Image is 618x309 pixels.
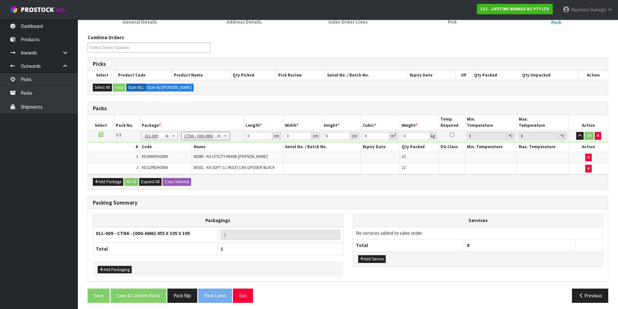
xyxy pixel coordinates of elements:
[140,115,244,130] th: Package
[167,289,197,303] button: Pack Slip
[93,243,218,255] th: Total
[402,165,406,170] span: 12
[55,7,65,13] small: WMS
[358,255,386,263] button: Add Service
[439,115,465,130] th: Temp. Required
[361,115,400,130] th: Cubic
[572,289,608,303] button: Previous
[328,18,368,25] span: Sales Order Lines
[111,289,166,303] button: Save & Confirm Packs
[93,214,343,227] th: Packagings
[21,6,54,14] span: ProStock
[231,71,277,80] th: Qty Picked
[88,115,114,130] th: Select
[578,71,608,80] th: Action
[465,142,517,152] th: Min. Temperature
[114,115,140,130] th: Pack No.
[400,115,439,130] th: Weight
[272,132,281,140] div: cm
[221,246,223,252] span: 1
[455,71,472,80] th: UP
[93,61,603,67] h3: Picks
[184,132,217,140] span: CTN6 - (000-06NI) 455 X 305 X 305
[439,142,465,152] th: DG Class
[448,18,457,25] span: Pick
[140,142,192,152] th: Code
[93,84,112,91] button: Select All
[163,178,191,186] button: Copy Selected
[88,142,140,152] th: #
[192,142,283,152] th: Name
[145,84,194,91] label: Scan By [PERSON_NAME]
[88,34,124,41] label: Combine Orders
[389,132,398,140] div: m
[10,6,18,14] img: cube-alt.png
[408,71,456,80] th: Expiry Date
[353,214,603,227] th: Services
[233,289,253,303] button: Exit
[571,6,589,13] span: Hayrinna
[353,227,603,239] td: No services added to sales order.
[429,132,437,140] div: kg
[93,178,123,186] button: Add Package
[93,105,603,112] h3: Packs
[507,132,515,140] div: ℃
[400,142,439,152] th: Qty Packed
[465,115,517,130] th: Min. Temperature
[96,230,190,236] strong: 011-009 - CTN6 - (000-06NI) 455 X 305 X 305
[520,71,578,80] th: Qty Unpacked
[353,239,464,252] th: Total
[194,154,268,159] span: 80285 - KA UTILITY WHISK [PERSON_NAME]
[116,132,121,137] span: 1/1
[322,115,361,130] th: Height
[142,154,168,159] span: KES060OHOBW
[559,132,567,140] div: ℃
[569,142,608,152] th: Action
[277,71,325,80] th: Pick Review
[136,154,138,159] span: 1
[350,132,359,140] div: cm
[88,71,116,80] th: Select
[93,200,603,206] h3: Packing Summary
[467,242,469,248] span: 0
[402,154,406,159] span: 12
[361,142,400,152] th: Expiry Date
[480,6,549,12] strong: C11 - LIFETIME BRANDS NZ PTY LTD
[472,71,520,80] th: Qty Packed
[226,18,261,25] span: Address Details
[477,4,553,14] a: C11 - LIFETIME BRANDS NZ PTY LTD
[172,71,231,80] th: Product Name
[88,29,608,308] span: Pack
[139,178,162,186] button: Expand All
[98,266,132,274] button: Add Packaging
[551,19,561,26] span: Pack
[394,133,396,137] sup: 3
[585,132,594,140] button: OK
[194,165,275,170] span: 80331 - KA SOFT CL MULTI CAN OPENER BLACK
[517,142,569,152] th: Max. Temperature
[244,115,283,130] th: Length
[569,115,608,130] th: Action
[145,132,165,140] span: 011-009
[517,115,569,130] th: Max. Temperature
[142,165,168,170] span: KES199OHOBW
[126,84,146,91] label: Scan ALL
[590,6,606,13] span: Siuhega
[141,179,160,184] span: Expand All
[122,18,157,25] span: General Details
[283,142,361,152] th: Serial No. / Batch No.
[124,178,138,186] button: Ok All
[113,84,125,91] button: Pack
[325,71,408,80] th: Serial No. / Batch No.
[136,165,138,170] span: 2
[116,71,172,80] th: Product Code
[198,289,232,303] button: Pack Label
[88,289,110,303] button: Save
[283,115,322,130] th: Width
[311,132,320,140] div: cm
